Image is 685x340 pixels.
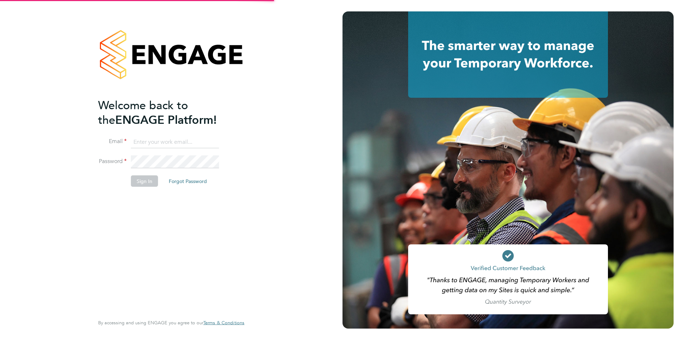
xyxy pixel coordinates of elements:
a: Terms & Conditions [203,320,244,326]
input: Enter your work email... [131,136,219,148]
label: Password [98,158,127,165]
span: By accessing and using ENGAGE you agree to our [98,320,244,326]
button: Forgot Password [163,176,213,187]
span: Welcome back to the [98,98,188,127]
label: Email [98,138,127,145]
h2: ENGAGE Platform! [98,98,237,127]
button: Sign In [131,176,158,187]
